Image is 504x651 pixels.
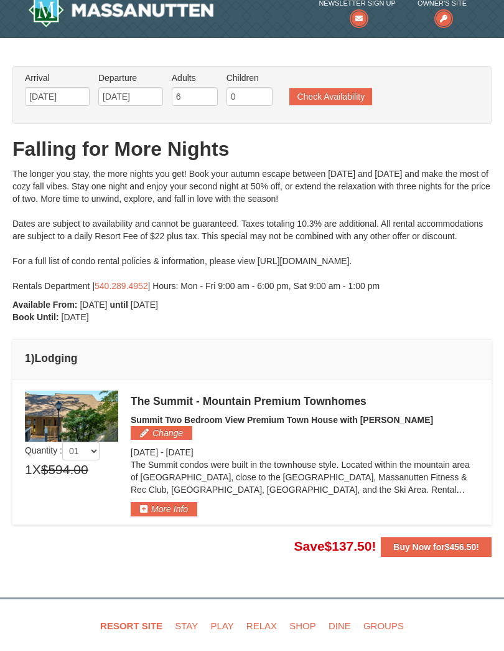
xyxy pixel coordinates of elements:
button: Change [131,426,192,440]
div: The Summit - Mountain Premium Townhomes [131,395,479,407]
span: [DATE] [62,312,89,322]
button: Check Availability [289,88,372,105]
span: - [161,447,164,457]
span: $594.00 [41,460,88,479]
div: The longer you stay, the more nights you get! Book your autumn escape between [DATE] and [DATE] a... [12,168,492,292]
button: Buy Now for$456.50! [381,537,492,557]
img: 19219034-1-0eee7e00.jpg [25,391,118,442]
label: Arrival [25,72,90,84]
span: [DATE] [131,447,158,457]
span: ) [31,352,35,364]
label: Children [226,72,273,84]
span: $456.50 [445,542,477,552]
a: Dine [324,612,356,640]
a: Shop [284,612,321,640]
span: Summit Two Bedroom View Premium Town House with [PERSON_NAME] [131,415,433,425]
strong: Book Until: [12,312,59,322]
h1: Falling for More Nights [12,136,492,161]
strong: until [110,300,128,310]
strong: Buy Now for ! [393,542,479,552]
a: Play [205,612,238,640]
h4: 1 Lodging [25,352,479,364]
span: [DATE] [166,447,194,457]
span: [DATE] [80,300,107,310]
a: Stay [170,612,203,640]
strong: Available From: [12,300,78,310]
span: $137.50 [325,539,372,553]
p: The Summit condos were built in the townhouse style. Located within the mountain area of [GEOGRAP... [131,459,479,496]
span: [DATE] [131,300,158,310]
button: More Info [131,502,197,516]
a: Resort Site [95,612,167,640]
span: 1 [25,460,32,479]
span: Save ! [294,539,376,553]
a: Groups [358,612,409,640]
span: Quantity : [25,445,100,455]
span: X [32,460,41,479]
label: Departure [98,72,163,84]
a: Relax [241,612,282,640]
label: Adults [172,72,218,84]
a: 540.289.4952 [95,281,148,291]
